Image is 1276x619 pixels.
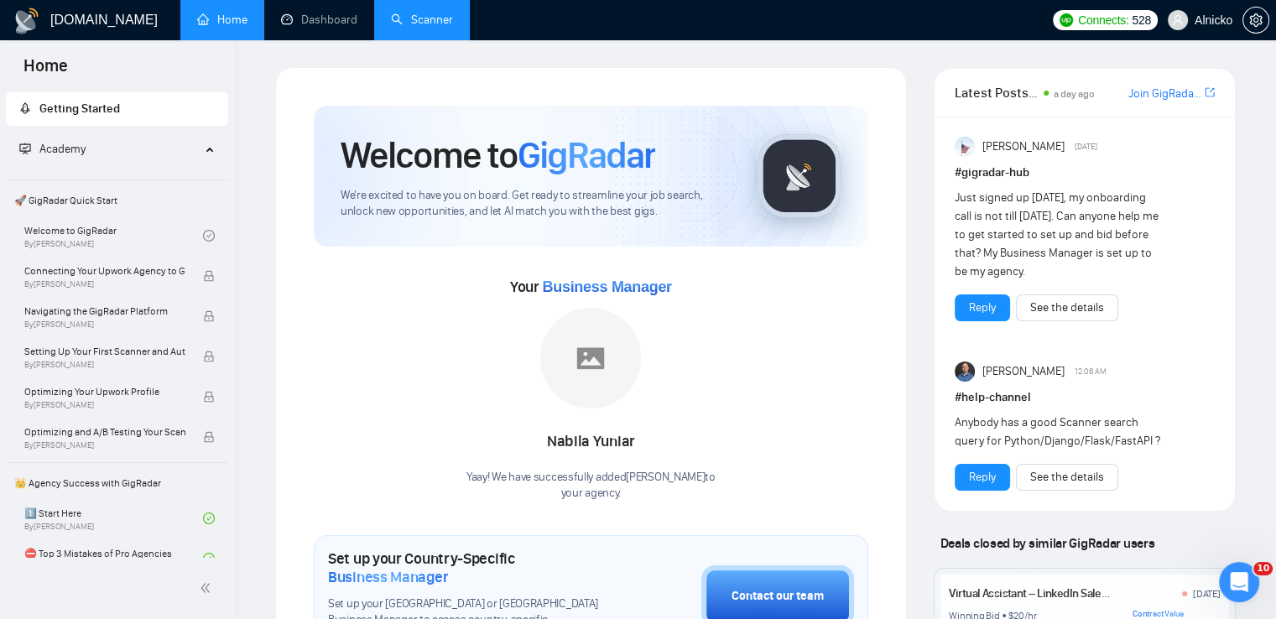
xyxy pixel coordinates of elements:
button: setting [1242,7,1269,34]
span: Academy [19,142,86,156]
h1: Welcome to [341,133,655,178]
img: logo [13,8,40,34]
span: Setting Up Your First Scanner and Auto-Bidder [24,343,185,360]
span: Connects: [1078,11,1128,29]
span: By [PERSON_NAME] [24,279,185,289]
li: Getting Started [6,92,228,126]
div: Anybody has a good Scanner search query for Python/Django/Flask/FastAPI ? [955,414,1163,450]
span: By [PERSON_NAME] [24,440,185,450]
span: check-circle [203,230,215,242]
div: Yaay! We have successfully added [PERSON_NAME] to [466,470,716,502]
span: Academy [39,142,86,156]
a: homeHome [197,13,247,27]
a: export [1205,85,1215,101]
span: [PERSON_NAME] [982,362,1064,381]
span: setting [1243,13,1268,27]
span: 528 [1132,11,1150,29]
img: gigradar-logo.png [758,134,841,218]
a: Reply [969,468,996,486]
span: Optimizing Your Upwork Profile [24,383,185,400]
span: export [1205,86,1215,99]
span: Optimizing and A/B Testing Your Scanner for Better Results [24,424,185,440]
span: lock [203,431,215,443]
span: fund-projection-screen [19,143,31,154]
span: rocket [19,102,31,114]
h1: # help-channel [955,388,1215,407]
span: Latest Posts from the GigRadar Community [955,82,1039,103]
span: Home [10,54,81,89]
img: upwork-logo.png [1060,13,1073,27]
span: 12:06 AM [1075,364,1107,379]
span: lock [203,351,215,362]
span: Business Manager [542,278,671,295]
div: Just signed up [DATE], my onboarding call is not till [DATE]. Can anyone help me to get started t... [955,189,1163,281]
span: Business Manager [328,568,448,586]
span: lock [203,391,215,403]
span: Your [510,278,672,296]
a: searchScanner [391,13,453,27]
span: 🚀 GigRadar Quick Start [8,184,227,217]
p: your agency . [466,486,716,502]
div: Nabila Yuniar [466,428,716,456]
span: Navigating the GigRadar Platform [24,303,185,320]
button: Reply [955,294,1010,321]
span: check-circle [203,512,215,524]
span: By [PERSON_NAME] [24,400,185,410]
img: placeholder.png [540,308,641,408]
span: a day ago [1054,88,1095,100]
a: Join GigRadar Slack Community [1128,85,1201,103]
span: By [PERSON_NAME] [24,360,185,370]
span: [DATE] [1075,139,1097,154]
span: 👑 Agency Success with GigRadar [8,466,227,500]
button: See the details [1016,294,1118,321]
span: user [1172,14,1184,26]
span: lock [203,310,215,322]
span: GigRadar [518,133,655,178]
h1: # gigradar-hub [955,164,1215,182]
a: See the details [1030,299,1104,317]
span: lock [203,270,215,282]
a: dashboardDashboard [281,13,357,27]
iframe: Intercom live chat [1219,562,1259,602]
div: Contact our team [732,587,824,606]
a: setting [1242,13,1269,27]
div: [DATE] [1193,587,1221,601]
button: See the details [1016,464,1118,491]
a: Reply [969,299,996,317]
a: See the details [1030,468,1104,486]
span: Deals closed by similar GigRadar users [934,528,1161,558]
a: Welcome to GigRadarBy[PERSON_NAME] [24,217,203,254]
span: double-left [200,580,216,596]
span: check-circle [203,553,215,564]
button: Reply [955,464,1010,491]
span: 10 [1253,562,1273,575]
div: Contract Value [1133,609,1221,619]
span: Getting Started [39,101,120,116]
span: [PERSON_NAME] [982,138,1064,156]
span: Connecting Your Upwork Agency to GigRadar [24,263,185,279]
a: ⛔ Top 3 Mistakes of Pro Agencies [24,540,203,577]
h1: Set up your Country-Specific [328,549,617,586]
img: Pavlo Mashchak [955,362,975,382]
a: 1️⃣ Start HereBy[PERSON_NAME] [24,500,203,537]
span: We're excited to have you on board. Get ready to streamline your job search, unlock new opportuni... [341,188,731,220]
img: Anisuzzaman Khan [955,137,975,157]
span: By [PERSON_NAME] [24,320,185,330]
